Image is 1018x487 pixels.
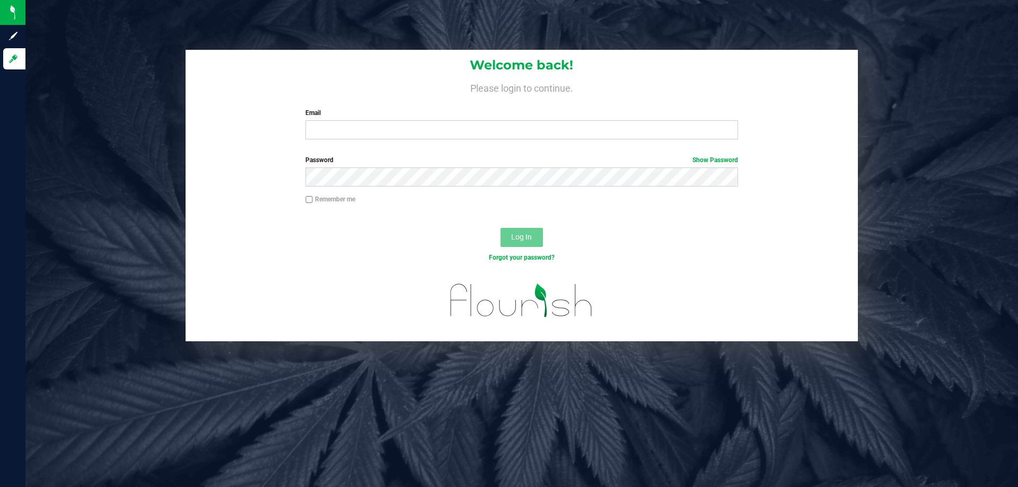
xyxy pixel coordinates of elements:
[305,194,355,204] label: Remember me
[305,156,334,164] span: Password
[8,31,19,41] inline-svg: Sign up
[305,196,313,203] input: Remember me
[305,108,738,118] label: Email
[8,54,19,64] inline-svg: Log in
[489,254,555,261] a: Forgot your password?
[186,81,858,93] h4: Please login to continue.
[186,58,858,72] h1: Welcome back!
[501,228,543,247] button: Log In
[437,273,605,327] img: flourish_logo.svg
[511,233,532,241] span: Log In
[692,156,738,164] a: Show Password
